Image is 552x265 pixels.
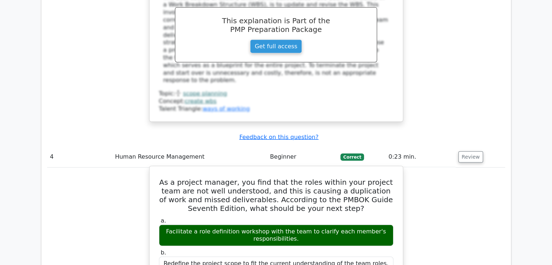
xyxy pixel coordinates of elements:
[267,147,338,167] td: Beginner
[161,249,166,256] span: b.
[239,134,318,140] a: Feedback on this question?
[185,98,216,105] a: create wbs
[112,147,267,167] td: Human Resource Management
[159,98,393,105] div: Concept:
[183,90,227,97] a: scope planning
[340,154,364,161] span: Correct
[158,178,394,213] h5: As a project manager, you find that the roles within your project team are not well understood, a...
[159,90,393,98] div: Topic:
[250,40,302,53] a: Get full access
[159,225,393,246] div: Facilitate a role definition workshop with the team to clarify each member's responsibilities.
[458,151,483,163] button: Review
[203,105,250,112] a: ways of working
[159,90,393,113] div: Talent Triangle:
[161,217,166,224] span: a.
[385,147,455,167] td: 0:23 min.
[47,147,112,167] td: 4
